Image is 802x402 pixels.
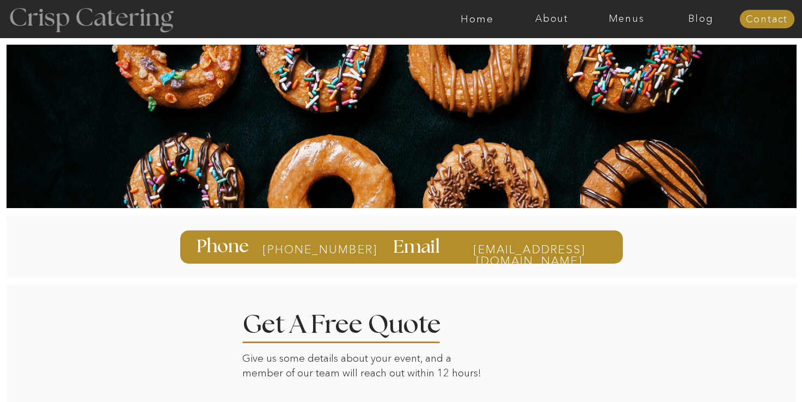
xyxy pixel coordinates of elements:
[664,14,738,25] a: Blog
[262,243,349,255] a: [PHONE_NUMBER]
[242,312,474,332] h2: Get A Free Quote
[515,14,589,25] a: About
[589,14,664,25] a: Menus
[197,237,252,256] h3: Phone
[440,14,515,25] a: Home
[739,14,794,25] a: Contact
[242,351,489,383] p: Give us some details about your event, and a member of our team will reach out within 12 hours!
[452,243,607,254] a: [EMAIL_ADDRESS][DOMAIN_NAME]
[393,238,443,255] h3: Email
